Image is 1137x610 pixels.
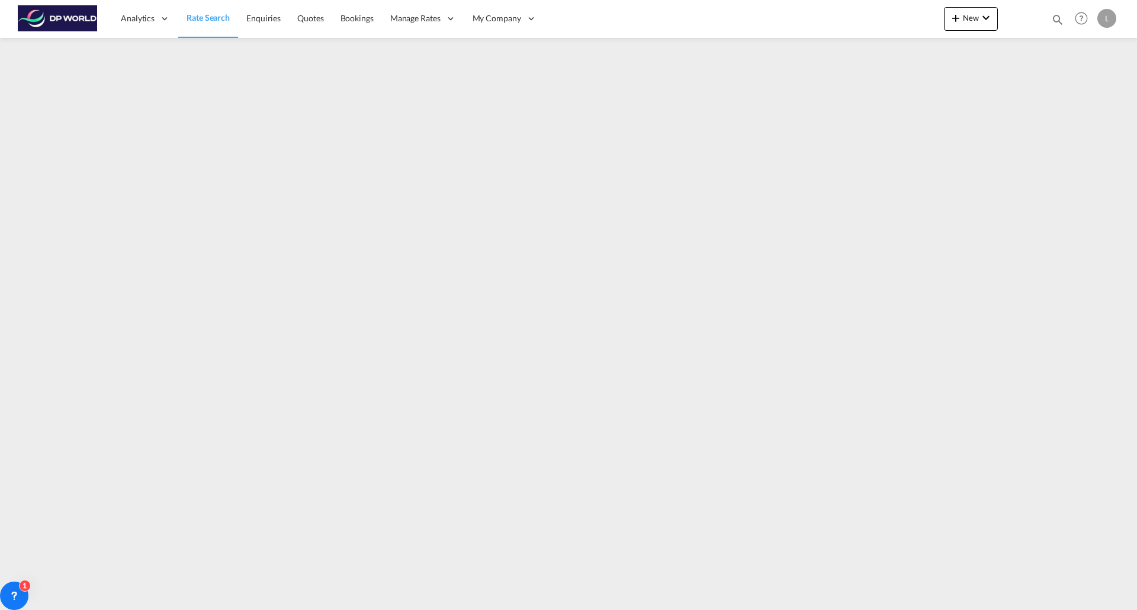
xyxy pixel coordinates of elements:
div: Help [1071,8,1097,30]
md-icon: icon-magnify [1051,13,1064,26]
span: New [949,13,993,22]
md-icon: icon-chevron-down [979,11,993,25]
img: c08ca190194411f088ed0f3ba295208c.png [18,5,98,32]
div: L [1097,9,1116,28]
span: Enquiries [246,13,281,23]
button: icon-plus 400-fgNewicon-chevron-down [944,7,998,31]
span: Help [1071,8,1091,28]
md-icon: icon-plus 400-fg [949,11,963,25]
span: My Company [473,12,521,24]
span: Bookings [341,13,374,23]
span: Manage Rates [390,12,441,24]
span: Quotes [297,13,323,23]
span: Rate Search [187,12,230,22]
div: icon-magnify [1051,13,1064,31]
span: Analytics [121,12,155,24]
